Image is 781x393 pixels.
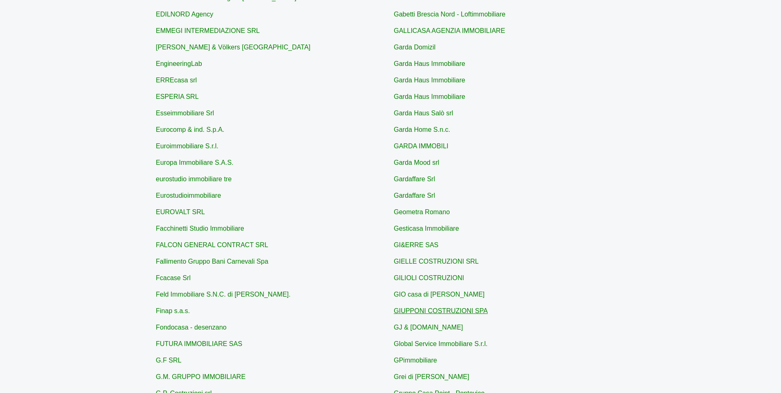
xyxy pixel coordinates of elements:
a: Garda Haus Immobiliare [394,60,465,67]
a: EDILNORD Agency [156,11,214,18]
a: Global Service Immobiliare S.r.l. [394,340,488,347]
a: GIO casa di [PERSON_NAME] [394,291,485,298]
a: GIUPPONI COSTRUZIONI SPA [394,307,488,314]
a: Feld Immobiliare S.N.C. di [PERSON_NAME]. [156,291,291,298]
a: EngineeringLab [156,60,202,67]
a: Garda Haus Salò srl [394,110,453,117]
a: Europa Immobiliare S.A.S. [156,159,234,166]
a: EUROVALT SRL [156,208,205,215]
a: GI&ERRE SAS [394,241,438,248]
a: Geometra Romano [394,208,450,215]
a: EMMEGI INTERMEDIAZIONE SRL [156,27,260,34]
a: Finap s.a.s. [156,307,190,314]
a: Gesticasa Immobiliare [394,225,459,232]
a: Garda Haus Immobiliare [394,77,465,84]
a: GILIOLI COSTRUZIONI [394,274,464,281]
a: Eurocomp & ind. S.p.A. [156,126,224,133]
a: FALCON GENERAL CONTRACT SRL [156,241,268,248]
a: ESPERIA SRL [156,93,199,100]
a: Fcacase Srl [156,274,191,281]
a: GALLICASA AGENZIA IMMOBILIARE [394,27,505,34]
a: FUTURA IMMOBILIARE SAS [156,340,242,347]
a: Gardaffare Srl [394,192,435,199]
a: eurostudio immobiliare tre [156,175,232,182]
a: Garda Domizil [394,44,436,51]
a: G.F SRL [156,357,182,364]
a: Euroimmobiliare S.r.l. [156,143,219,150]
a: Garda Mood srl [394,159,439,166]
a: Facchinetti Studio Immobiliare [156,225,244,232]
a: GJ & [DOMAIN_NAME] [394,324,463,331]
a: [PERSON_NAME] & Völkers [GEOGRAPHIC_DATA] [156,44,311,51]
a: Fallimento Gruppo Bani Carnevali Spa [156,258,268,265]
a: GPimmobiliare [394,357,437,364]
a: Garda Home S.n.c. [394,126,450,133]
a: Garda Haus Immobiliare [394,93,465,100]
a: GARDA IMMOBILI [394,143,448,150]
a: Esseimmobiliare Srl [156,110,214,117]
a: Fondocasa - desenzano [156,324,227,331]
a: ERREcasa srl [156,77,197,84]
a: Gabetti Brescia Nord - Loftimmobiliare [394,11,506,18]
a: Grei di [PERSON_NAME] [394,373,469,380]
a: GIELLE COSTRUZIONI SRL [394,258,479,265]
a: Gardaffare Srl [394,175,435,182]
a: Eurostudioimmobiliare [156,192,221,199]
a: G.M. GRUPPO IMMOBILIARE [156,373,246,380]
